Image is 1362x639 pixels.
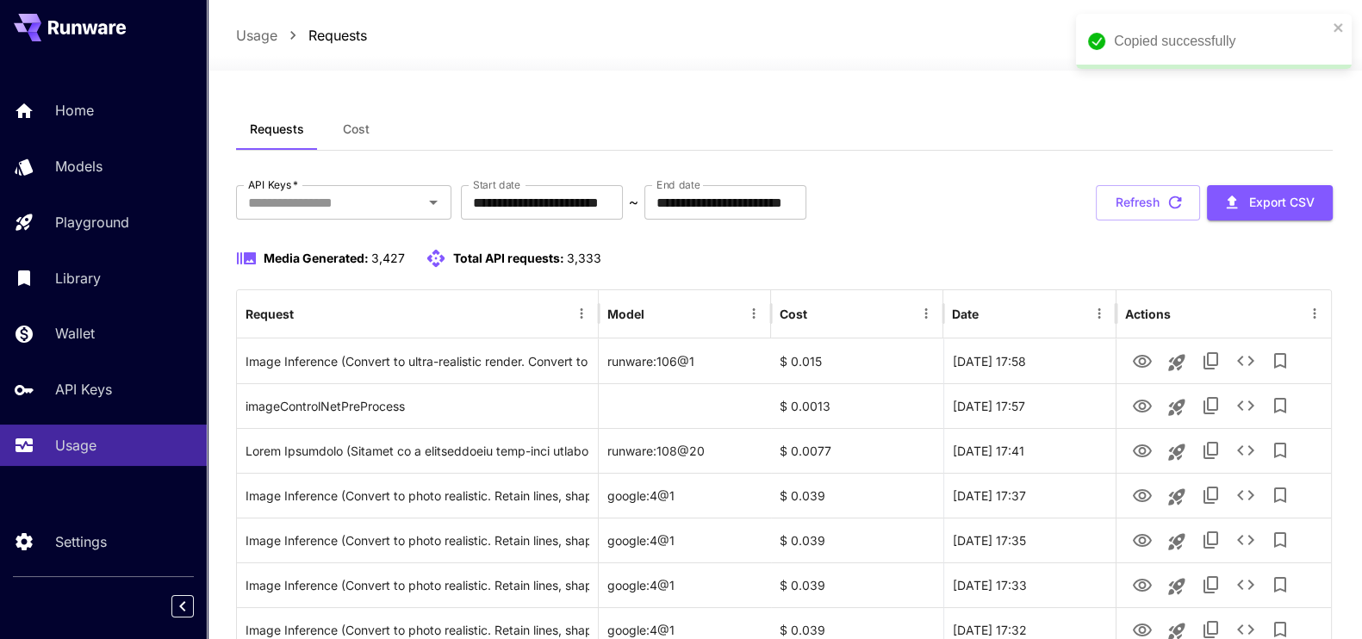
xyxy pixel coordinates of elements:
div: Date [952,307,979,321]
button: Menu [569,301,594,326]
div: Click to copy prompt [246,474,590,518]
button: See details [1228,433,1263,468]
span: Requests [250,121,304,137]
p: Home [55,100,94,121]
button: View [1125,477,1160,512]
button: See details [1228,388,1263,423]
a: Usage [236,25,277,46]
p: Usage [55,435,96,456]
button: Sort [980,301,1004,326]
button: View [1125,432,1160,468]
div: runware:108@20 [599,428,771,473]
span: Cost [343,121,370,137]
button: close [1333,21,1345,34]
div: 27 Sep, 2025 17:35 [943,518,1116,562]
div: Click to copy prompt [246,518,590,562]
div: 27 Sep, 2025 17:37 [943,473,1116,518]
button: See details [1228,344,1263,378]
div: 27 Sep, 2025 17:58 [943,338,1116,383]
span: 3,427 [371,251,405,265]
button: Menu [1087,301,1111,326]
p: Library [55,268,101,288]
button: Sort [809,301,833,326]
div: $ 0.0077 [771,428,943,473]
div: Click to copy prompt [246,563,590,607]
div: Collapse sidebar [184,591,207,622]
button: Menu [742,301,766,326]
span: 3,333 [567,251,601,265]
p: Playground [55,212,129,233]
span: Media Generated: [264,251,369,265]
div: $ 0.039 [771,518,943,562]
button: Launch in playground [1160,480,1194,514]
button: Add to library [1263,344,1297,378]
button: Add to library [1263,388,1297,423]
span: Total API requests: [453,251,564,265]
label: Start date [473,177,520,192]
button: Copy TaskUUID [1194,523,1228,557]
button: Sort [295,301,320,326]
button: See details [1228,523,1263,557]
div: Click to copy prompt [246,384,590,428]
button: Copy TaskUUID [1194,344,1228,378]
div: Model [607,307,644,321]
button: View [1125,567,1160,602]
div: Copied successfully [1114,31,1328,52]
button: Menu [1303,301,1327,326]
p: API Keys [55,379,112,400]
button: Open [421,190,445,214]
p: Wallet [55,323,95,344]
button: Launch in playground [1160,390,1194,425]
div: google:4@1 [599,473,771,518]
div: 27 Sep, 2025 17:57 [943,383,1116,428]
label: API Keys [248,177,298,192]
div: runware:106@1 [599,338,771,383]
button: Refresh [1096,185,1200,220]
button: Add to library [1263,568,1297,602]
button: See details [1228,478,1263,512]
label: End date [656,177,700,192]
div: Click to copy prompt [246,429,590,473]
button: Sort [646,301,670,326]
div: Request [246,307,294,321]
button: View [1125,388,1160,423]
button: Launch in playground [1160,435,1194,469]
button: Export CSV [1207,185,1333,220]
button: Copy TaskUUID [1194,388,1228,423]
button: See details [1228,568,1263,602]
button: Launch in playground [1160,524,1194,559]
button: Collapse sidebar [171,595,194,617]
div: Click to copy prompt [246,339,590,383]
div: $ 0.039 [771,473,943,518]
button: Menu [914,301,938,326]
button: Launch in playground [1160,345,1194,380]
nav: breadcrumb [236,25,367,46]
button: Copy TaskUUID [1194,433,1228,468]
div: Actions [1125,307,1171,321]
a: Requests [308,25,367,46]
p: Models [55,156,103,177]
button: View [1125,522,1160,557]
button: Copy TaskUUID [1194,478,1228,512]
button: Copy TaskUUID [1194,568,1228,602]
p: ~ [629,192,638,213]
div: Cost [780,307,807,321]
button: View [1125,343,1160,378]
button: Add to library [1263,523,1297,557]
div: $ 0.039 [771,562,943,607]
div: 27 Sep, 2025 17:41 [943,428,1116,473]
div: google:4@1 [599,562,771,607]
div: google:4@1 [599,518,771,562]
p: Settings [55,531,107,552]
button: Launch in playground [1160,569,1194,604]
div: $ 0.0013 [771,383,943,428]
button: Add to library [1263,433,1297,468]
div: 27 Sep, 2025 17:33 [943,562,1116,607]
div: $ 0.015 [771,338,943,383]
button: Add to library [1263,478,1297,512]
